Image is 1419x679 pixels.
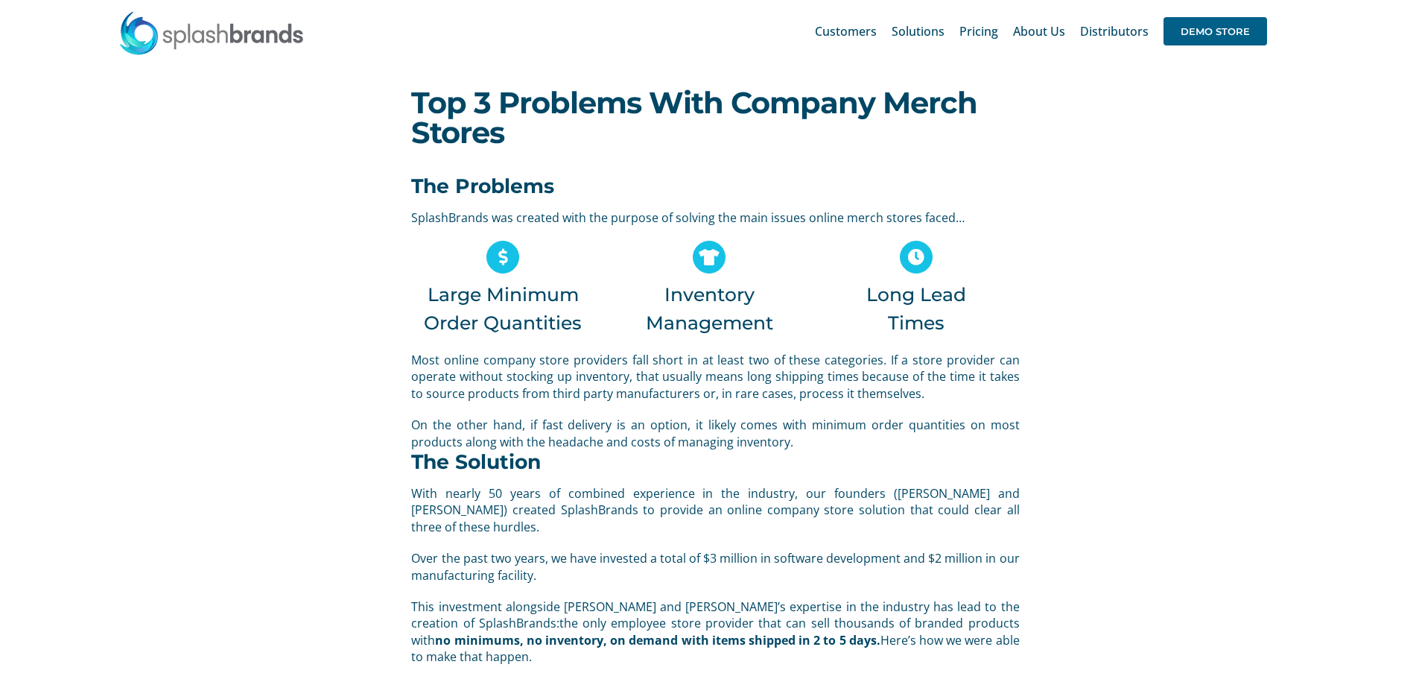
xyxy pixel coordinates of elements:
[411,417,1019,449] span: On the other hand, if fast delivery is an option, it likely comes with minimum order quantities o...
[1164,17,1267,45] span: DEMO STORE
[815,7,877,55] a: Customers
[411,174,554,198] b: The Problems
[959,7,998,55] a: Pricing
[1013,25,1065,37] span: About Us
[411,599,1019,631] span: This investment alongside [PERSON_NAME] and [PERSON_NAME]’s expertise in the industry has lead to...
[825,281,1007,309] h3: Long Lead
[411,615,1019,665] span: the only employee store provider that can sell thousands of branded products with Here’s how we w...
[815,25,877,37] span: Customers
[411,281,594,337] h3: Large Minimum Order Quantities
[411,550,1019,583] span: Over the past two years, we have invested a total of $3 million in software development and $2 mi...
[959,25,998,37] span: Pricing
[892,25,945,37] span: Solutions
[1080,7,1149,55] a: Distributors
[411,209,965,226] span: SplashBrands was created with the purpose of solving the main issues online merch stores faced…
[411,352,1019,402] span: Most online company store providers fall short in at least two of these categories. If a store pr...
[411,485,1019,535] span: With nearly 50 years of combined experience in the industry, our founders ([PERSON_NAME] and [PER...
[618,281,801,337] h3: Inventory Management
[1164,7,1267,55] a: DEMO STORE
[825,309,1007,337] h3: Times
[815,7,1267,55] nav: Main Menu
[118,10,305,55] img: SplashBrands.com Logo
[411,449,541,474] b: The Solution
[435,632,880,648] b: no minimums, no inventory, on demand with items shipped in 2 to 5 days.
[1080,25,1149,37] span: Distributors
[411,88,1007,148] h1: Top 3 Problems With Company Merch Stores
